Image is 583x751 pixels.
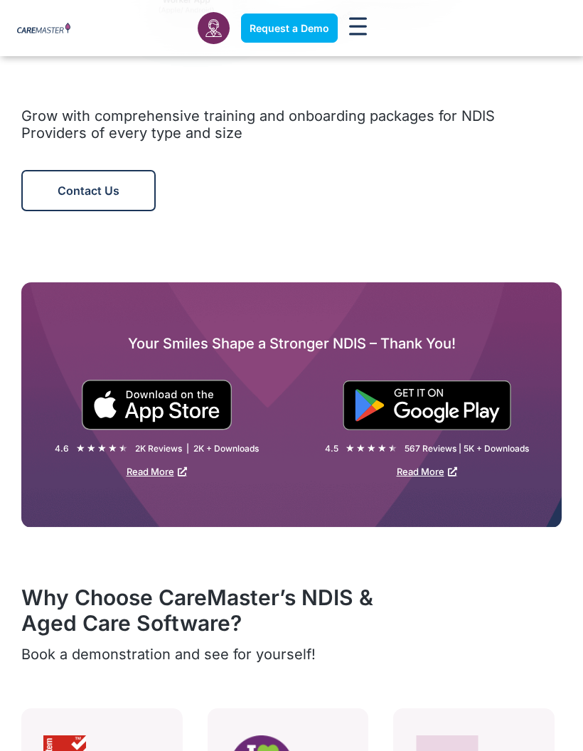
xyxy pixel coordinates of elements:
i: ★ [378,441,387,456]
div: 4.5 [325,442,338,454]
h2: Your Smiles Shape a Stronger NDIS – Thank You! [21,332,562,355]
span: Grow with comprehensive training and onboarding packages for NDIS Providers of every type and size [21,107,495,142]
a: Read More [127,466,187,477]
span: Contact Us [58,183,119,198]
h2: Why Choose CareMaster’s NDIS & Aged Care Software? [21,585,400,636]
i: ★ [108,441,117,456]
a: Contact Us [21,170,156,211]
a: Request a Demo [241,14,338,43]
i: ★ [76,441,85,456]
img: CareMaster Logo [17,23,70,35]
i: ★ [119,441,128,456]
a: Read More [397,466,457,477]
div: 2K Reviews | 2K + Downloads [135,442,259,454]
img: "Get is on" Black Google play button. [343,380,511,430]
div: Menu Toggle [349,17,367,38]
i: ★ [346,441,355,456]
span: Request a Demo [250,22,329,34]
i: ★ [356,441,365,456]
span: Book a demonstration and see for yourself! [21,646,316,663]
div: 4.6 [55,442,69,454]
div: 567 Reviews | 5K + Downloads [405,442,529,454]
i: ★ [97,441,107,456]
i: ★ [87,441,96,456]
img: small black download on the apple app store button. [81,380,232,430]
i: ★ [388,441,397,456]
i: ★ [367,441,376,456]
div: 4.5/5 [76,441,128,456]
div: 4.5/5 [346,441,397,456]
